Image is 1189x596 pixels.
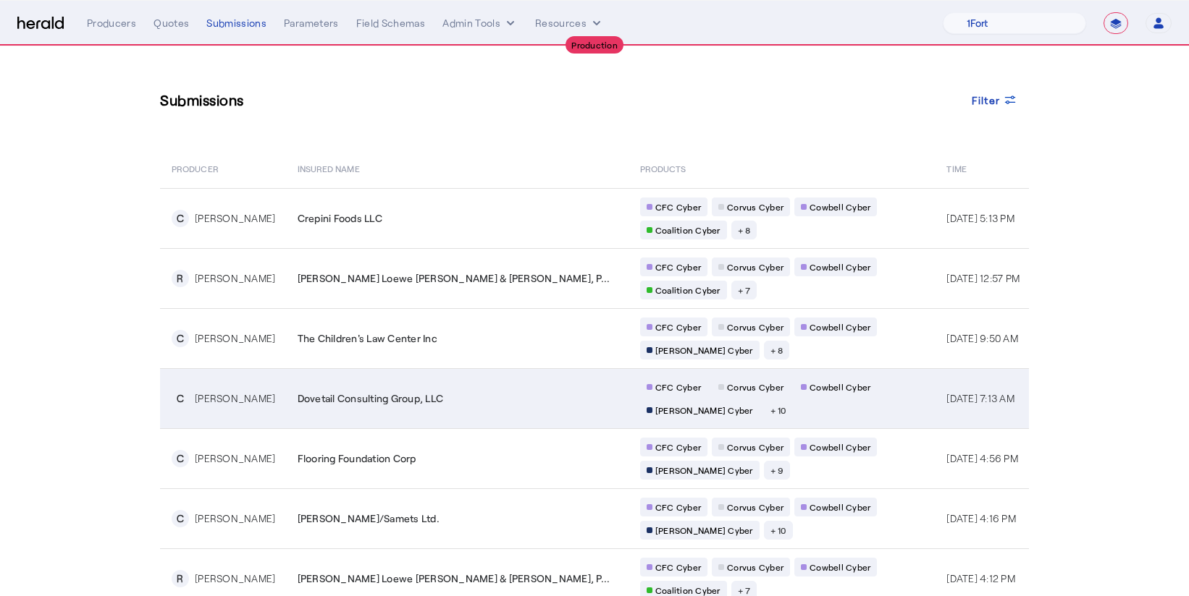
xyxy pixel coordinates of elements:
span: Coalition Cyber [655,584,720,596]
span: Insured Name [298,161,360,175]
h3: Submissions [160,90,244,110]
span: Time [946,161,966,175]
span: CFC Cyber [655,261,701,273]
button: internal dropdown menu [442,16,518,30]
span: CFC Cyber [655,561,701,573]
div: [PERSON_NAME] [195,511,275,526]
div: Parameters [284,16,339,30]
div: C [172,450,189,467]
span: [PERSON_NAME] Loewe [PERSON_NAME] & [PERSON_NAME], P... [298,271,610,286]
div: R [172,270,189,287]
div: [PERSON_NAME] [195,271,275,286]
span: CFC Cyber [655,201,701,213]
span: + 8 [738,224,751,236]
span: PRODUCER [172,161,219,175]
span: + 10 [770,404,786,416]
span: [PERSON_NAME]/Samets Ltd. [298,511,440,526]
div: Production [566,36,623,54]
span: CFC Cyber [655,321,701,333]
div: Quotes [154,16,189,30]
span: + 10 [770,524,786,536]
div: C [172,510,189,527]
span: [DATE] 12:57 PM [946,272,1020,284]
span: + 8 [770,344,783,356]
span: Cowbell Cyber [810,321,870,333]
div: Producers [87,16,136,30]
span: [PERSON_NAME] Loewe [PERSON_NAME] & [PERSON_NAME], P... [298,571,610,586]
span: Dovetail Consulting Group, LLC [298,391,444,406]
span: [DATE] 7:13 AM [946,392,1014,404]
span: + 9 [770,464,784,476]
span: Corvus Cyber [727,201,783,213]
span: [PERSON_NAME] Cyber [655,344,753,356]
span: Cowbell Cyber [810,201,870,213]
span: [DATE] 9:50 AM [946,332,1018,344]
span: [DATE] 4:16 PM [946,512,1016,524]
span: CFC Cyber [655,441,701,453]
div: Field Schemas [356,16,426,30]
span: The Children's Law Center Inc [298,331,437,346]
span: Cowbell Cyber [810,441,870,453]
div: [PERSON_NAME] [195,451,275,466]
span: Cowbell Cyber [810,381,870,393]
span: [PERSON_NAME] Cyber [655,524,753,536]
span: [DATE] 4:12 PM [946,572,1015,584]
span: Corvus Cyber [727,261,783,273]
span: Cowbell Cyber [810,561,870,573]
span: Corvus Cyber [727,381,783,393]
span: Cowbell Cyber [810,261,870,273]
span: Corvus Cyber [727,501,783,513]
span: Filter [972,93,1001,108]
div: [PERSON_NAME] [195,571,275,586]
span: [DATE] 4:56 PM [946,452,1018,464]
span: Flooring Foundation Corp [298,451,416,466]
div: [PERSON_NAME] [195,391,275,406]
span: Cowbell Cyber [810,501,870,513]
div: Submissions [206,16,266,30]
span: [DATE] 5:13 PM [946,212,1014,224]
div: C [172,390,189,407]
span: + 7 [738,584,751,596]
span: [PERSON_NAME] Cyber [655,404,753,416]
span: Corvus Cyber [727,441,783,453]
span: PRODUCTS [640,161,686,175]
div: [PERSON_NAME] [195,211,275,226]
img: Herald Logo [17,17,64,30]
span: [PERSON_NAME] Cyber [655,464,753,476]
div: C [172,210,189,227]
div: R [172,570,189,587]
span: + 7 [738,284,751,296]
div: C [172,330,189,347]
button: Resources dropdown menu [535,16,604,30]
span: Coalition Cyber [655,224,720,236]
span: CFC Cyber [655,501,701,513]
button: Filter [960,87,1030,113]
span: Coalition Cyber [655,284,720,296]
span: Corvus Cyber [727,561,783,573]
div: [PERSON_NAME] [195,331,275,346]
span: Corvus Cyber [727,321,783,333]
span: Crepini Foods LLC [298,211,382,226]
span: CFC Cyber [655,381,701,393]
